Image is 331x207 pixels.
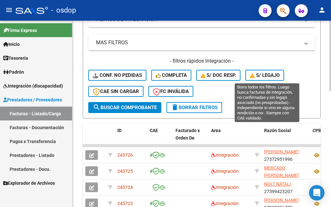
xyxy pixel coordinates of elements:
[148,86,193,97] button: FC Inválida
[88,70,146,81] button: Conf. no pedidas
[93,105,157,110] span: Buscar Comprobante
[88,35,315,50] mat-expansion-panel-header: MAS FILTROS
[211,185,239,190] span: Integración
[313,128,324,133] span: CPBT
[211,128,221,133] span: Area
[5,6,13,14] mat-icon: menu
[117,128,122,133] span: ID
[3,82,63,89] span: Integración (discapacidad)
[264,198,299,203] span: [PERSON_NAME]
[51,3,76,17] span: - osdop
[201,72,236,78] span: S/ Doc Resp.
[264,149,299,154] span: [PERSON_NAME]
[196,70,241,81] button: S/ Doc Resp.
[150,128,158,133] span: CAE
[318,6,326,14] mat-icon: person
[153,88,189,94] span: FC Inválida
[93,103,101,111] mat-icon: search
[117,169,133,174] span: 243725
[115,124,147,152] datatable-header-cell: ID
[147,124,173,152] datatable-header-cell: CAE
[151,70,191,81] button: Completa
[117,152,133,158] span: 243726
[88,86,144,97] button: CAE SIN CARGAR
[93,88,139,94] span: CAE SIN CARGAR
[156,72,187,78] span: Completa
[176,128,200,140] span: Facturado x Orden De
[3,41,20,48] span: Inicio
[93,72,142,78] span: Conf. no pedidas
[264,165,299,178] span: MERCADO [PERSON_NAME]
[88,102,161,113] button: Buscar Comprobante
[264,148,307,162] div: 27372951996
[173,124,208,152] datatable-header-cell: Facturado x Orden De
[264,164,307,178] div: 27226072999
[262,124,310,152] datatable-header-cell: Razón Social
[117,185,133,190] span: 243724
[264,181,307,194] div: 27399423207
[3,68,24,76] span: Padrón
[3,96,62,103] span: Prestadores / Proveedores
[264,128,291,133] span: Razón Social
[211,201,239,206] span: Integración
[117,201,133,206] span: 243723
[211,169,239,174] span: Integración
[211,152,239,158] span: Integración
[264,181,291,187] span: NOLT NATALI
[208,124,252,152] datatable-header-cell: Area
[96,39,300,46] mat-panel-title: MAS FILTROS
[171,103,179,111] mat-icon: delete
[3,55,28,62] span: Tesorería
[88,57,315,65] h4: - filtros rápidos Integración -
[245,70,284,81] button: S/ legajo
[250,72,280,78] span: S/ legajo
[166,102,222,113] button: Borrar Filtros
[3,180,55,187] span: Explorador de Archivos
[171,105,218,110] span: Borrar Filtros
[309,185,325,201] div: Open Intercom Messenger
[3,27,37,34] span: Firma Express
